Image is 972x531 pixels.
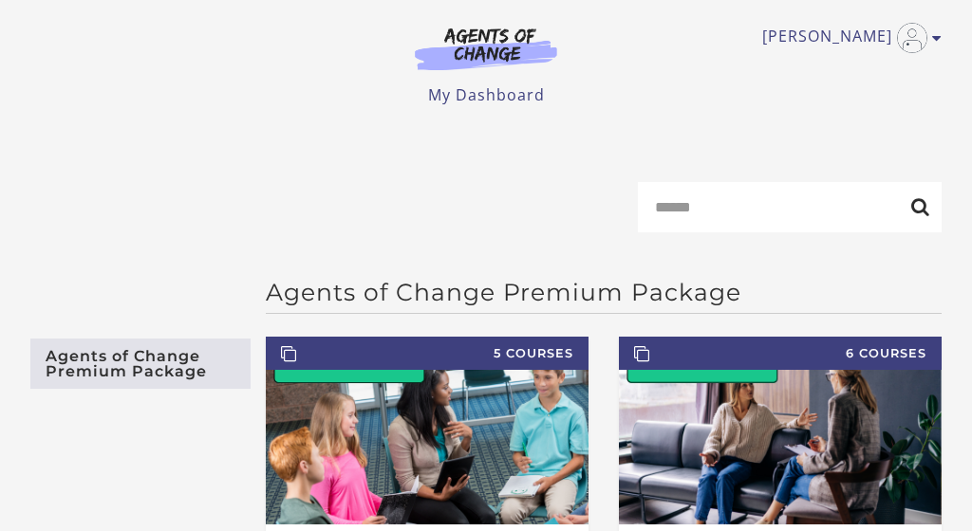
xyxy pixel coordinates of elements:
a: Toggle menu [762,23,932,53]
a: Agents of Change Premium Package [30,339,251,389]
h2: Agents of Change Premium Package [266,278,942,306]
img: Agents of Change Logo [395,27,577,70]
a: My Dashboard [428,84,545,105]
span: 5 Courses [266,337,589,370]
span: 6 Courses [619,337,942,370]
